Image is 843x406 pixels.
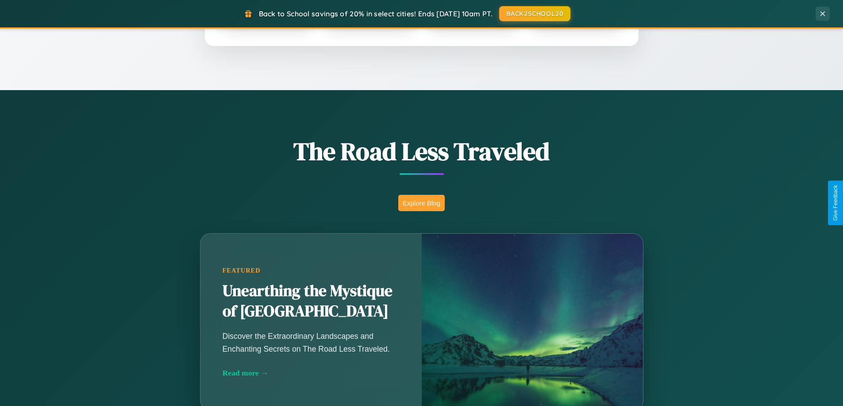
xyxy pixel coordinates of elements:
[156,134,687,168] h1: The Road Less Traveled
[259,9,493,18] span: Back to School savings of 20% in select cities! Ends [DATE] 10am PT.
[223,267,400,274] div: Featured
[832,185,839,221] div: Give Feedback
[223,281,400,322] h2: Unearthing the Mystique of [GEOGRAPHIC_DATA]
[223,330,400,355] p: Discover the Extraordinary Landscapes and Enchanting Secrets on The Road Less Traveled.
[223,368,400,378] div: Read more →
[499,6,570,21] button: BACK2SCHOOL20
[398,195,445,211] button: Explore Blog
